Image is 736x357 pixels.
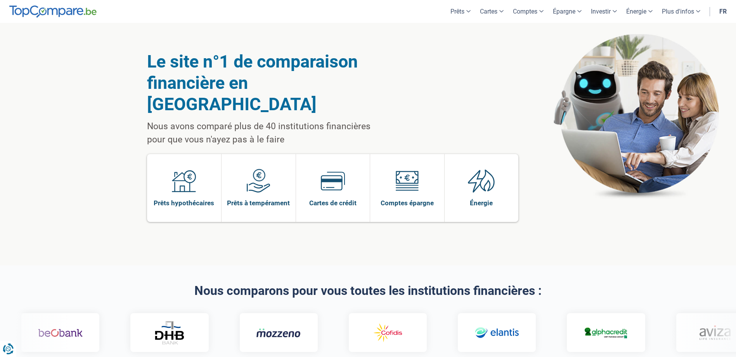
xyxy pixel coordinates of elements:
[222,154,296,222] a: Prêts à tempérament Prêts à tempérament
[147,154,222,222] a: Prêts hypothécaires Prêts hypothécaires
[395,169,419,193] img: Comptes épargne
[246,169,270,193] img: Prêts à tempérament
[331,326,375,340] img: Alphacredit
[222,322,266,344] img: Elantis
[147,51,390,115] h1: Le site n°1 de comparaison financière en [GEOGRAPHIC_DATA]
[468,169,495,193] img: Énergie
[154,199,214,207] span: Prêts hypothécaires
[445,154,519,222] a: Énergie Énergie
[370,154,444,222] a: Comptes épargne Comptes épargne
[296,154,370,222] a: Cartes de crédit Cartes de crédit
[321,169,345,193] img: Cartes de crédit
[447,325,478,340] img: Aviza
[549,328,594,338] img: Cardif
[172,169,196,193] img: Prêts hypothécaires
[470,199,493,207] span: Énergie
[381,199,434,207] span: Comptes épargne
[147,120,390,146] p: Nous avons comparé plus de 40 institutions financières pour que vous n'ayez pas à le faire
[9,5,97,18] img: TopCompare
[113,322,157,344] img: Cofidis
[658,322,703,344] img: Beobank
[309,199,357,207] span: Cartes de crédit
[147,284,589,298] h2: Nous comparons pour vous toutes les institutions financières :
[227,199,290,207] span: Prêts à tempérament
